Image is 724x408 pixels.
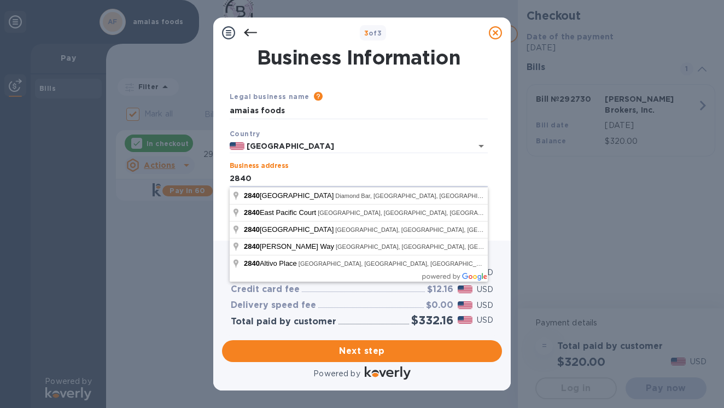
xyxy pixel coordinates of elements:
input: Enter address [230,171,488,187]
b: Country [230,130,260,138]
p: USD [477,314,493,326]
span: Diamond Bar, [GEOGRAPHIC_DATA], [GEOGRAPHIC_DATA] [335,193,502,199]
span: [GEOGRAPHIC_DATA], [GEOGRAPHIC_DATA], [GEOGRAPHIC_DATA] [336,243,530,250]
b: Legal business name [230,92,310,101]
span: 2840 [244,259,260,267]
span: 2840 [244,225,260,234]
h2: $332.16 [411,313,453,327]
h3: $0.00 [426,300,453,311]
p: Powered by [313,368,360,380]
span: 2840 [244,208,260,217]
p: USD [477,284,493,295]
button: Next step [222,340,502,362]
img: USD [458,285,472,293]
h1: Business Information [227,46,490,69]
span: Next step [231,345,493,358]
span: [GEOGRAPHIC_DATA], [GEOGRAPHIC_DATA], [GEOGRAPHIC_DATA] [299,260,493,267]
span: [GEOGRAPHIC_DATA], [GEOGRAPHIC_DATA], [GEOGRAPHIC_DATA] [335,226,530,233]
img: USD [458,316,472,324]
img: Logo [365,366,411,380]
span: [PERSON_NAME] Way [244,242,336,250]
h3: Total paid by customer [231,317,336,327]
img: US [230,142,244,150]
span: 2840 [244,191,260,200]
img: USD [458,301,472,309]
span: [GEOGRAPHIC_DATA] [244,191,335,200]
span: 3 [364,29,369,37]
h3: Delivery speed fee [231,300,316,311]
span: 2840 [244,242,260,250]
span: Altivo Place [244,259,299,267]
h3: Credit card fee [231,284,300,295]
h3: $12.16 [427,284,453,295]
button: Open [474,138,489,154]
input: Enter legal business name [230,103,488,119]
input: Select country [244,139,457,153]
label: Business address [230,163,288,170]
span: [GEOGRAPHIC_DATA], [GEOGRAPHIC_DATA], [GEOGRAPHIC_DATA] [318,209,512,216]
p: USD [477,300,493,311]
b: of 3 [364,29,382,37]
span: East Pacific Court [244,208,318,217]
span: [GEOGRAPHIC_DATA] [244,225,335,234]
